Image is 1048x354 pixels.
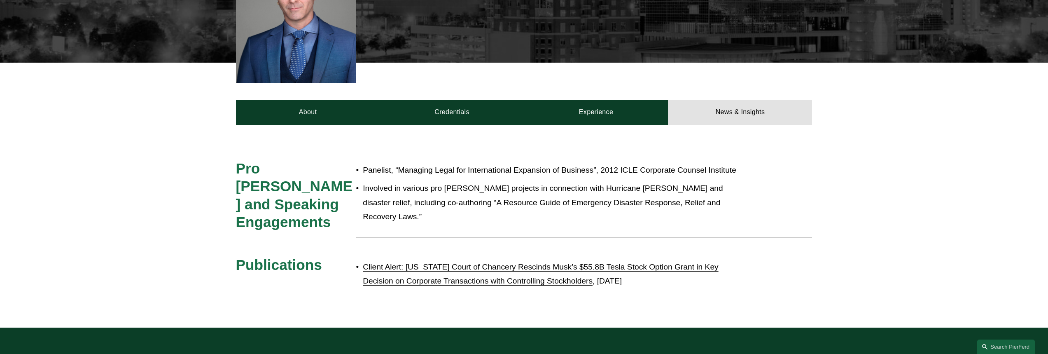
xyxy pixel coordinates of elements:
p: Panelist, “Managing Legal for International Expansion of Business”, 2012 ICLE Corporate Counsel I... [363,163,740,178]
p: , [DATE] [363,260,740,288]
a: Client Alert: [US_STATE] Court of Chancery Rescinds Musk’s $55.8B Tesla Stock Option Grant in Key... [363,263,718,286]
a: Experience [524,100,668,124]
a: Credentials [380,100,524,124]
a: About [236,100,380,124]
a: News & Insights [668,100,812,124]
a: Search this site [977,340,1035,354]
p: Involved in various pro [PERSON_NAME] projects in connection with Hurricane [PERSON_NAME] and dis... [363,181,740,224]
span: Pro [PERSON_NAME] and Speaking Engagements [236,160,353,230]
span: Publications [236,257,322,273]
